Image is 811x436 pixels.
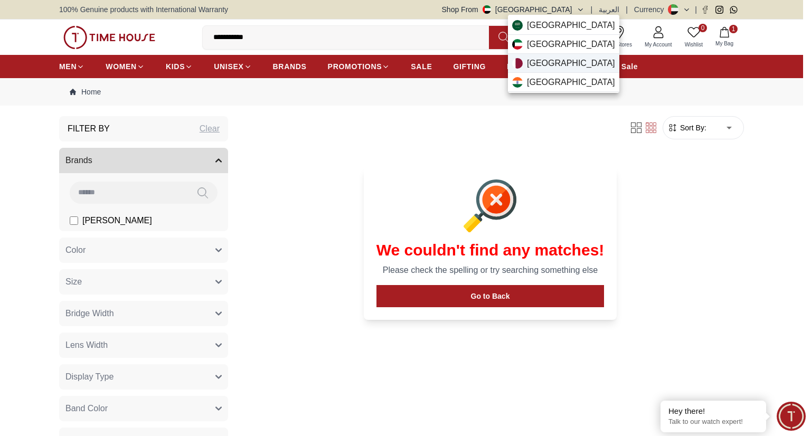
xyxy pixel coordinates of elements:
p: Talk to our watch expert! [668,418,758,426]
span: [GEOGRAPHIC_DATA] [527,57,615,70]
div: Hey there! [668,406,758,416]
img: India [512,77,523,88]
span: [GEOGRAPHIC_DATA] [527,19,615,32]
img: Kuwait [512,39,523,50]
span: [GEOGRAPHIC_DATA] [527,76,615,89]
span: [GEOGRAPHIC_DATA] [527,38,615,51]
div: Chat Widget [777,402,806,431]
img: Saudi Arabia [512,20,523,31]
img: Qatar [512,58,523,69]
